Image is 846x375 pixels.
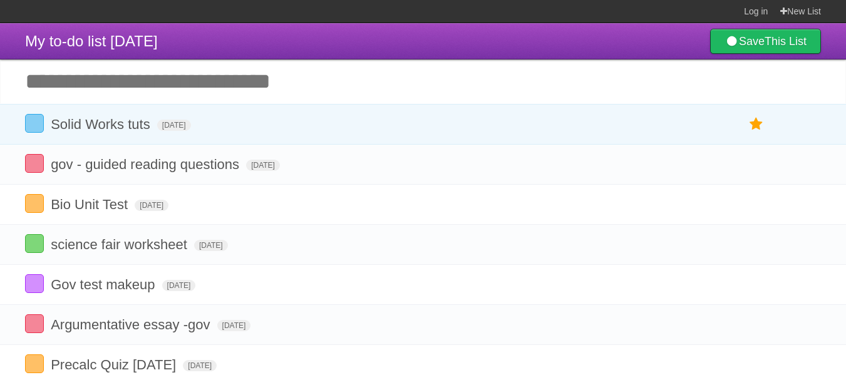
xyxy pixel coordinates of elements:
label: Done [25,154,44,173]
span: gov - guided reading questions [51,157,242,172]
span: [DATE] [183,360,217,371]
span: Bio Unit Test [51,197,131,212]
label: Star task [745,114,768,135]
label: Done [25,234,44,253]
span: Precalc Quiz [DATE] [51,357,179,372]
span: [DATE] [194,240,228,251]
span: Argumentative essay -gov [51,317,213,332]
label: Done [25,314,44,333]
span: [DATE] [246,160,280,171]
span: [DATE] [217,320,251,331]
a: SaveThis List [710,29,821,54]
span: [DATE] [135,200,168,211]
label: Done [25,114,44,133]
span: Gov test makeup [51,277,158,292]
span: [DATE] [162,280,196,291]
span: Solid Works tuts [51,116,153,132]
span: science fair worksheet [51,237,190,252]
span: [DATE] [157,120,191,131]
span: My to-do list [DATE] [25,33,158,49]
label: Done [25,194,44,213]
label: Done [25,354,44,373]
b: This List [765,35,807,48]
label: Done [25,274,44,293]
